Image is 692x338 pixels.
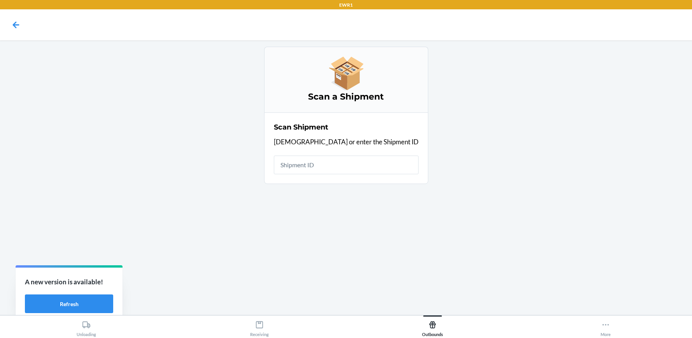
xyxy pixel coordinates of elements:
[250,317,269,337] div: Receiving
[422,317,443,337] div: Outbounds
[274,156,419,174] input: Shipment ID
[274,137,419,147] p: [DEMOGRAPHIC_DATA] or enter the Shipment ID
[77,317,96,337] div: Unloading
[601,317,611,337] div: More
[274,91,419,103] h3: Scan a Shipment
[25,277,113,287] p: A new version is available!
[25,294,113,313] button: Refresh
[519,315,692,337] button: More
[346,315,519,337] button: Outbounds
[274,122,328,132] h2: Scan Shipment
[173,315,346,337] button: Receiving
[339,2,353,9] p: EWR1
